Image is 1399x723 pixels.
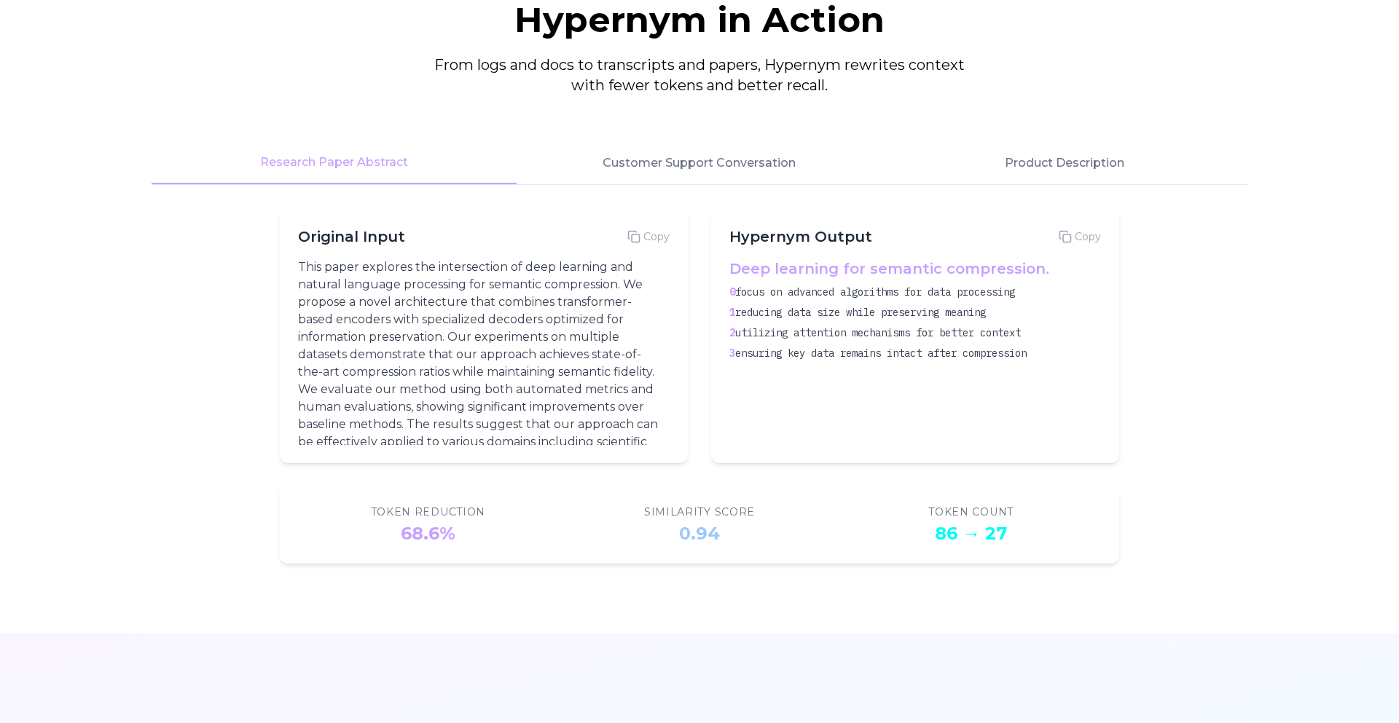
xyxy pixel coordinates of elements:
[517,142,882,184] button: Customer Support Conversation
[735,347,1027,360] span: ensuring key data remains intact after compression
[928,505,1014,519] div: Token Count
[152,2,1247,37] h2: Hypernym in Action
[679,522,720,545] div: 0.94
[401,522,455,545] div: 68.6%
[643,229,670,244] span: Copy
[644,505,755,519] div: Similarity Score
[882,142,1247,184] button: Product Description
[298,226,405,247] h3: Original Input
[729,326,735,339] span: 2
[729,285,735,299] span: 0
[729,226,872,247] h3: Hypernym Output
[1075,229,1101,244] span: Copy
[729,258,1095,279] h4: Deep learning for semantic compression.
[152,142,517,184] button: Research Paper Abstract
[735,285,1015,299] span: focus on advanced algorithms for data processing
[735,326,1021,339] span: utilizing attention mechanisms for better context
[420,55,979,95] p: From logs and docs to transcripts and papers, Hypernym rewrites context with fewer tokens and bet...
[935,522,1007,545] div: 86 → 27
[735,306,986,319] span: reducing data size while preserving meaning
[298,258,664,468] p: This paper explores the intersection of deep learning and natural language processing for semanti...
[729,347,735,360] span: 3
[1059,229,1101,244] button: Copy
[627,229,670,244] button: Copy
[729,306,735,319] span: 1
[371,505,486,519] div: Token Reduction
